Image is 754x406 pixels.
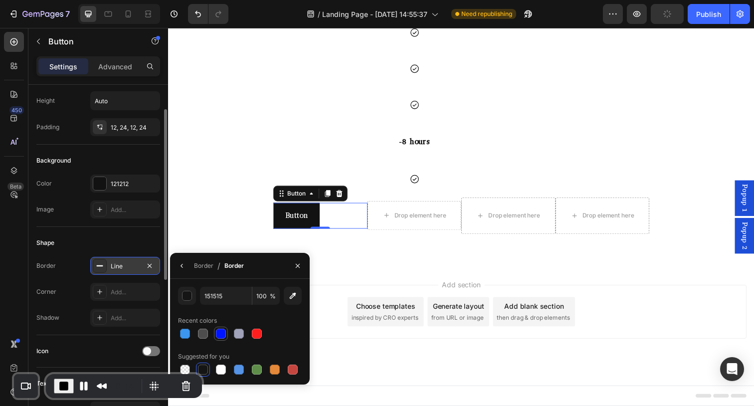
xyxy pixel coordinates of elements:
[9,106,24,114] div: 450
[231,188,284,196] div: Drop element here
[395,23,491,60] div: Background Image
[720,357,744,381] div: Open Intercom Messenger
[168,28,754,406] iframe: Design area
[270,279,323,289] div: Generate layout
[399,111,487,122] p: -20 minutes
[178,316,217,325] div: Recent colors
[187,291,255,300] span: inspired by CRO experts
[217,260,220,272] span: /
[111,123,158,132] div: 12, 24, 12, 24
[4,4,74,24] button: 7
[327,188,379,196] div: Drop element here
[178,352,229,361] div: Suggested for you
[111,262,140,271] div: Line
[36,156,71,165] div: Background
[224,261,244,270] div: Border
[688,4,730,24] button: Publish
[200,287,252,305] input: Eg: FFFFFF
[36,179,52,188] div: Color
[192,279,252,289] div: Choose templates
[121,111,190,122] p: But I must explain
[111,180,158,189] div: 121212
[48,35,133,47] p: Button
[119,185,143,199] p: Button
[395,60,491,97] div: Background Image
[269,291,322,300] span: from URL or image
[107,179,155,205] button: <p>Button</p>
[318,9,320,19] span: /
[583,160,593,188] span: Popup 1
[204,111,298,122] p: -8 hours
[120,165,142,174] div: Button
[98,61,132,72] p: Advanced
[395,136,491,173] div: Background Image
[36,347,48,356] div: Icon
[696,9,721,19] div: Publish
[36,287,56,296] div: Corner
[111,205,158,214] div: Add...
[583,198,593,226] span: Popup 2
[65,8,70,20] p: 7
[270,292,276,301] span: %
[36,238,54,247] div: Shape
[7,183,24,191] div: Beta
[343,279,404,289] div: Add blank section
[111,288,158,297] div: Add...
[188,4,228,24] div: Undo/Redo
[121,149,190,160] p: But I must explain
[461,9,512,18] span: Need republishing
[276,257,323,267] span: Add section
[36,205,54,214] div: Image
[111,314,158,323] div: Add...
[121,36,190,47] p: But I must explain
[395,97,491,136] div: Background Image
[322,9,427,19] span: Landing Page - [DATE] 14:55:37
[36,313,59,322] div: Shadow
[336,291,410,300] span: then drag & drop elements
[36,96,55,105] div: Height
[91,92,160,110] input: Auto
[36,261,56,270] div: Border
[36,123,59,132] div: Padding
[121,73,190,84] p: But I must explain
[303,111,391,122] p: -4 hours
[423,188,476,196] div: Drop element here
[49,61,77,72] p: Settings
[194,261,213,270] div: Border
